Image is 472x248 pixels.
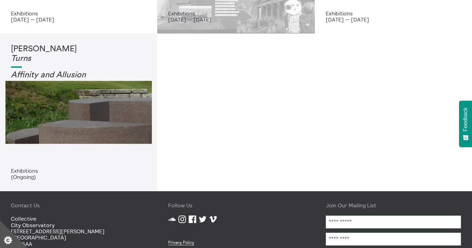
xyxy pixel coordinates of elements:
p: Exhibitions [11,168,146,174]
p: [DATE] — [DATE] [326,16,461,23]
p: [DATE] — [DATE] [11,16,146,23]
h4: Join Our Mailing List [326,202,461,208]
h1: [PERSON_NAME] [11,44,146,63]
p: Exhibitions [168,10,304,16]
p: (Ongoing) [11,174,146,180]
em: Affinity and Allusi [11,71,77,79]
h4: Contact Us [11,202,146,208]
span: Feedback [462,107,469,131]
p: [DATE] — [DATE] [168,16,304,23]
p: Exhibitions [326,10,461,16]
a: Privacy Policy [168,240,194,245]
p: Exhibitions [11,10,146,16]
p: Collective City Observatory [STREET_ADDRESS][PERSON_NAME] [GEOGRAPHIC_DATA] EH7 5AA [11,216,146,247]
h4: Follow Us [168,202,304,208]
button: Feedback - Show survey [459,101,472,147]
em: Turns [11,54,31,63]
em: on [77,71,86,79]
